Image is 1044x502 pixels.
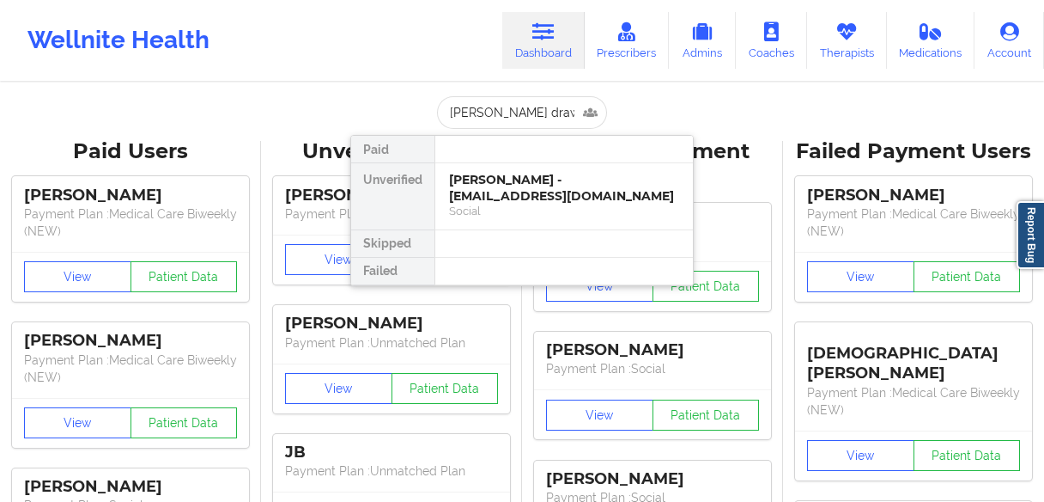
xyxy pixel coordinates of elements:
button: Patient Data [913,261,1021,292]
div: [PERSON_NAME] - [EMAIL_ADDRESS][DOMAIN_NAME] [449,172,679,204]
button: Patient Data [913,440,1021,471]
p: Payment Plan : Medical Care Biweekly (NEW) [24,352,237,386]
p: Payment Plan : Social [546,360,759,377]
button: View [285,373,392,404]
button: Patient Data [652,400,760,431]
div: [PERSON_NAME] [24,477,237,497]
a: Therapists [807,12,887,69]
div: Skipped [351,230,434,258]
a: Admins [669,12,736,69]
div: Paid [351,136,434,163]
div: [PERSON_NAME] [546,340,759,360]
p: Payment Plan : Medical Care Biweekly (NEW) [807,384,1020,419]
div: Failed Payment Users [795,138,1032,165]
div: [PERSON_NAME] [24,186,237,205]
div: Unverified Users [273,138,510,165]
button: Patient Data [391,373,499,404]
a: Prescribers [585,12,670,69]
button: View [807,261,914,292]
p: Payment Plan : Unmatched Plan [285,334,498,352]
div: [PERSON_NAME] [285,186,498,205]
button: View [546,400,653,431]
div: Failed [351,258,434,285]
a: Account [974,12,1044,69]
p: Payment Plan : Unmatched Plan [285,462,498,480]
a: Report Bug [1017,201,1044,269]
button: View [546,271,653,302]
button: View [24,261,131,292]
a: Dashboard [502,12,585,69]
p: Payment Plan : Unmatched Plan [285,205,498,223]
div: Paid Users [12,138,249,165]
button: Patient Data [652,271,760,302]
div: [DEMOGRAPHIC_DATA][PERSON_NAME] [807,331,1020,383]
div: Social [449,204,679,218]
a: Medications [887,12,975,69]
div: Unverified [351,163,434,230]
button: View [807,440,914,471]
div: [PERSON_NAME] [285,314,498,334]
div: [PERSON_NAME] [807,186,1020,205]
button: View [24,407,131,438]
div: JB [285,443,498,462]
button: Patient Data [130,261,238,292]
button: View [285,244,392,275]
p: Payment Plan : Medical Care Biweekly (NEW) [807,205,1020,240]
p: Payment Plan : Medical Care Biweekly (NEW) [24,205,237,240]
div: [PERSON_NAME] [546,469,759,489]
div: [PERSON_NAME] [24,331,237,351]
button: Patient Data [130,407,238,438]
a: Coaches [736,12,807,69]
